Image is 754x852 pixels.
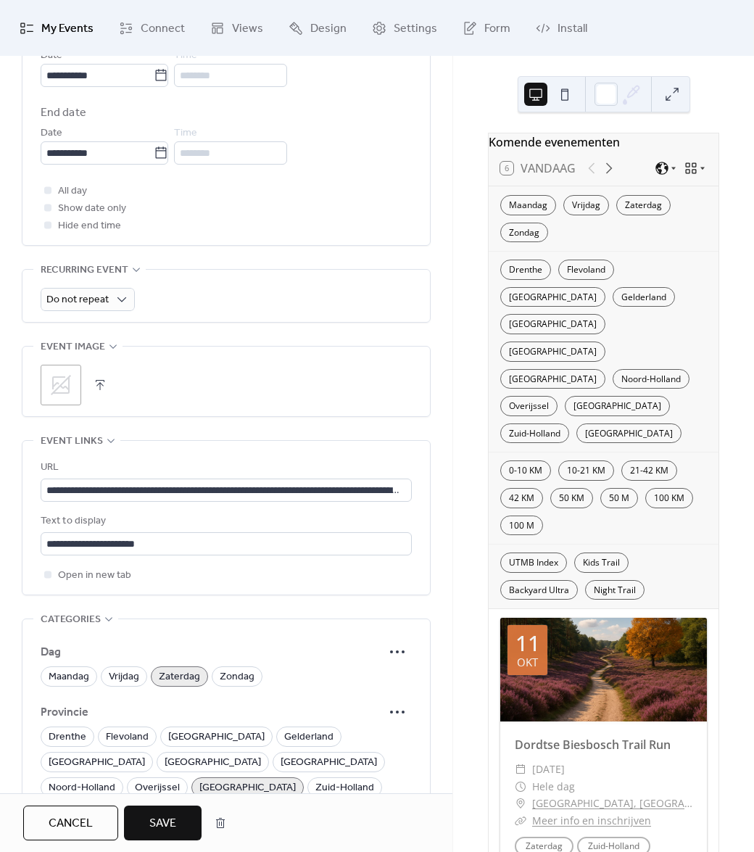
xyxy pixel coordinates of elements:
[281,754,377,772] span: [GEOGRAPHIC_DATA]
[49,815,93,832] span: Cancel
[41,104,86,122] div: End date
[278,6,357,50] a: Design
[500,195,556,215] div: Maandag
[106,729,149,746] span: Flevoland
[600,488,638,508] div: 50 M
[108,6,196,50] a: Connect
[58,200,126,218] span: Show date only
[515,778,526,795] div: ​
[558,17,587,40] span: Install
[613,287,675,307] div: Gelderland
[41,704,383,721] span: Provincie
[500,287,605,307] div: [GEOGRAPHIC_DATA]
[174,125,197,142] span: Time
[165,754,261,772] span: [GEOGRAPHIC_DATA]
[41,47,62,65] span: Date
[452,6,521,50] a: Form
[515,737,671,753] a: Dordtse Biesbosch Trail Run
[532,761,565,778] span: [DATE]
[310,17,347,40] span: Design
[41,644,383,661] span: Dag
[500,423,569,444] div: Zuid-Holland
[558,260,614,280] div: Flevoland
[46,290,109,310] span: Do not repeat
[500,553,567,573] div: UTMB Index
[284,729,333,746] span: Gelderland
[41,17,94,40] span: My Events
[500,369,605,389] div: [GEOGRAPHIC_DATA]
[532,778,575,795] span: Hele dag
[58,183,87,200] span: All day
[41,433,103,450] span: Event links
[616,195,671,215] div: Zaterdag
[199,779,296,797] span: [GEOGRAPHIC_DATA]
[141,17,185,40] span: Connect
[500,580,578,600] div: Backyard Ultra
[41,459,409,476] div: URL
[41,262,128,279] span: Recurring event
[58,218,121,235] span: Hide end time
[500,314,605,334] div: [GEOGRAPHIC_DATA]
[500,460,551,481] div: 0-10 KM
[49,754,145,772] span: [GEOGRAPHIC_DATA]
[394,17,437,40] span: Settings
[149,815,176,832] span: Save
[532,795,692,812] a: [GEOGRAPHIC_DATA], [GEOGRAPHIC_DATA]
[484,17,510,40] span: Form
[645,488,693,508] div: 100 KM
[500,342,605,362] div: [GEOGRAPHIC_DATA]
[41,611,101,629] span: Categories
[109,669,139,686] span: Vrijdag
[500,516,543,536] div: 100 M
[41,125,62,142] span: Date
[515,761,526,778] div: ​
[517,657,538,668] div: okt
[500,223,548,243] div: Zondag
[168,729,265,746] span: [GEOGRAPHIC_DATA]
[315,779,374,797] span: Zuid-Holland
[515,812,526,830] div: ​
[58,567,131,584] span: Open in new tab
[563,195,609,215] div: Vrijdag
[489,133,718,151] div: Komende evenementen
[232,17,263,40] span: Views
[574,553,629,573] div: Kids Trail
[550,488,593,508] div: 50 KM
[9,6,104,50] a: My Events
[585,580,645,600] div: Night Trail
[576,423,681,444] div: [GEOGRAPHIC_DATA]
[515,795,526,812] div: ​
[500,396,558,416] div: Overijssel
[159,669,200,686] span: Zaterdag
[41,513,409,530] div: Text to display
[49,779,115,797] span: Noord-Holland
[500,488,543,508] div: 42 KM
[361,6,448,50] a: Settings
[174,47,197,65] span: Time
[199,6,274,50] a: Views
[525,6,598,50] a: Install
[532,814,651,827] a: Meer info en inschrijven
[220,669,254,686] span: Zondag
[49,729,86,746] span: Drenthe
[23,806,118,840] button: Cancel
[565,396,670,416] div: [GEOGRAPHIC_DATA]
[41,339,105,356] span: Event image
[558,460,614,481] div: 10-21 KM
[41,365,81,405] div: ;
[613,369,689,389] div: Noord-Holland
[500,260,551,280] div: Drenthe
[515,632,540,654] div: 11
[135,779,180,797] span: Overijssel
[49,669,89,686] span: Maandag
[621,460,677,481] div: 21-42 KM
[124,806,202,840] button: Save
